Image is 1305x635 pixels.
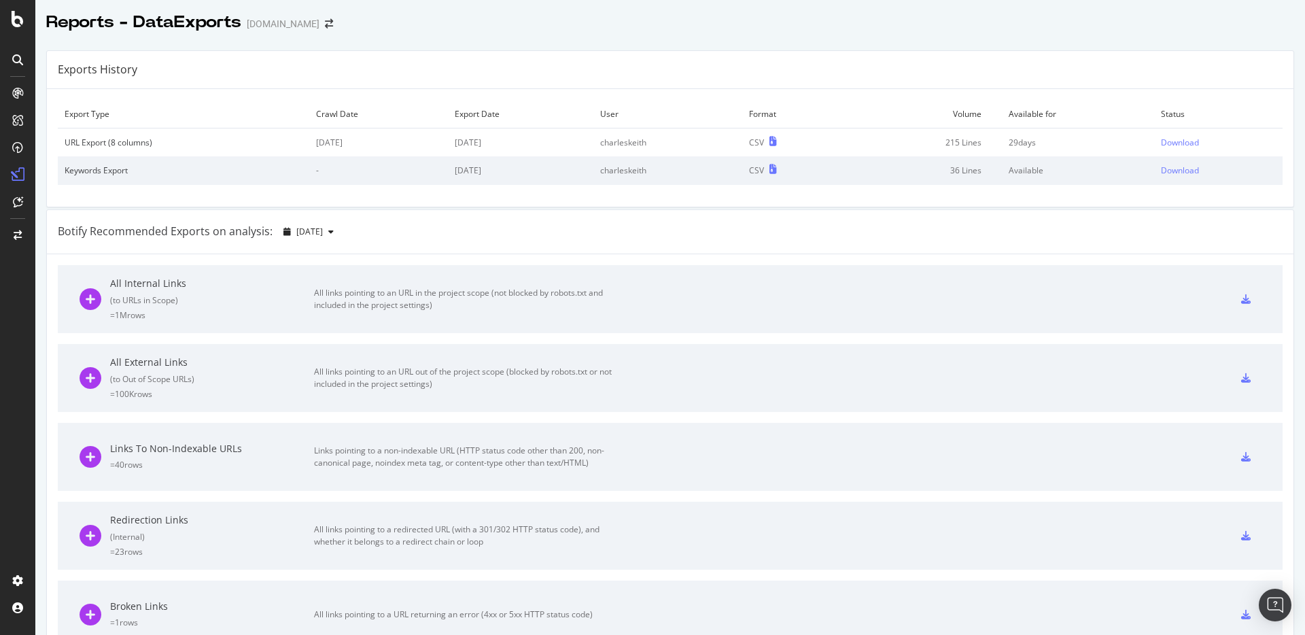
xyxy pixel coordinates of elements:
[110,513,314,527] div: Redirection Links
[314,445,620,469] div: Links pointing to a non-indexable URL (HTTP status code other than 200, non-canonical page, noind...
[742,100,846,128] td: Format
[110,277,314,290] div: All Internal Links
[110,388,314,400] div: = 100K rows
[593,100,742,128] td: User
[1161,165,1276,176] a: Download
[593,128,742,157] td: charleskeith
[1241,531,1251,540] div: csv-export
[46,11,241,34] div: Reports - DataExports
[110,459,314,470] div: = 40 rows
[58,100,309,128] td: Export Type
[845,100,1002,128] td: Volume
[845,156,1002,184] td: 36 Lines
[110,373,314,385] div: ( to Out of Scope URLs )
[1002,100,1154,128] td: Available for
[1161,137,1276,148] a: Download
[110,294,314,306] div: ( to URLs in Scope )
[593,156,742,184] td: charleskeith
[314,366,620,390] div: All links pointing to an URL out of the project scope (blocked by robots.txt or not included in t...
[309,156,448,184] td: -
[65,137,302,148] div: URL Export (8 columns)
[110,531,314,543] div: ( Internal )
[110,356,314,369] div: All External Links
[278,221,339,243] button: [DATE]
[110,546,314,557] div: = 23 rows
[314,608,620,621] div: All links pointing to a URL returning an error (4xx or 5xx HTTP status code)
[749,137,764,148] div: CSV
[1154,100,1283,128] td: Status
[1241,294,1251,304] div: csv-export
[1002,128,1154,157] td: 29 days
[110,309,314,321] div: = 1M rows
[1009,165,1147,176] div: Available
[314,287,620,311] div: All links pointing to an URL in the project scope (not blocked by robots.txt and included in the ...
[448,128,593,157] td: [DATE]
[1241,452,1251,462] div: csv-export
[58,62,137,78] div: Exports History
[58,224,273,239] div: Botify Recommended Exports on analysis:
[1241,610,1251,619] div: csv-export
[1259,589,1291,621] div: Open Intercom Messenger
[448,100,593,128] td: Export Date
[1241,373,1251,383] div: csv-export
[448,156,593,184] td: [DATE]
[845,128,1002,157] td: 215 Lines
[1161,165,1199,176] div: Download
[749,165,764,176] div: CSV
[1161,137,1199,148] div: Download
[65,165,302,176] div: Keywords Export
[110,442,314,456] div: Links To Non-Indexable URLs
[247,17,319,31] div: [DOMAIN_NAME]
[325,19,333,29] div: arrow-right-arrow-left
[314,524,620,548] div: All links pointing to a redirected URL (with a 301/302 HTTP status code), and whether it belongs ...
[309,128,448,157] td: [DATE]
[110,617,314,628] div: = 1 rows
[110,600,314,613] div: Broken Links
[309,100,448,128] td: Crawl Date
[296,226,323,237] span: 2025 Aug. 30th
